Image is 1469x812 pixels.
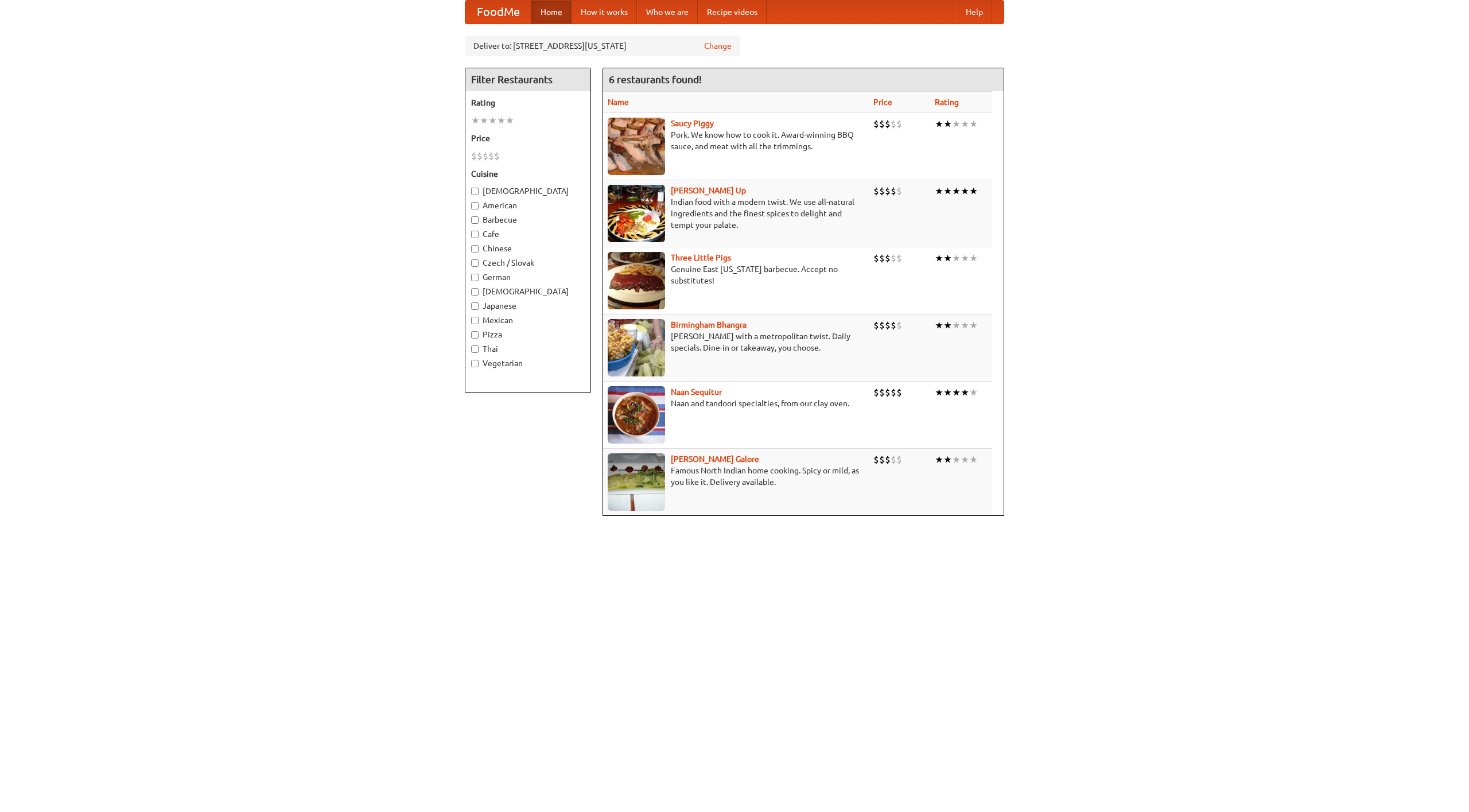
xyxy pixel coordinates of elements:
[885,453,891,466] li: $
[471,257,585,269] label: Czech / Slovak
[885,252,891,265] li: $
[961,386,969,399] li: ★
[969,453,978,466] li: ★
[961,185,969,197] li: ★
[483,150,488,162] li: $
[465,36,740,56] div: Deliver to: [STREET_ADDRESS][US_STATE]
[969,386,978,399] li: ★
[885,319,891,332] li: $
[471,243,585,254] label: Chinese
[891,118,896,130] li: $
[471,317,479,324] input: Mexican
[935,185,943,197] li: ★
[896,453,902,466] li: $
[943,252,952,265] li: ★
[952,118,961,130] li: ★
[952,453,961,466] li: ★
[935,252,943,265] li: ★
[471,286,585,297] label: [DEMOGRAPHIC_DATA]
[891,185,896,197] li: $
[494,150,500,162] li: $
[957,1,992,24] a: Help
[471,114,480,127] li: ★
[608,118,665,175] img: saucy.jpg
[488,114,497,127] li: ★
[891,252,896,265] li: $
[608,252,665,309] img: littlepigs.jpg
[471,150,477,162] li: $
[471,188,479,195] input: [DEMOGRAPHIC_DATA]
[609,74,702,85] ng-pluralize: 6 restaurants found!
[879,252,885,265] li: $
[671,454,759,464] a: [PERSON_NAME] Galore
[969,252,978,265] li: ★
[608,453,665,511] img: currygalore.jpg
[471,133,585,144] h5: Price
[471,331,479,339] input: Pizza
[471,360,479,367] input: Vegetarian
[471,343,585,355] label: Thai
[608,185,665,242] img: curryup.jpg
[891,319,896,332] li: $
[471,300,585,312] label: Japanese
[471,200,585,211] label: American
[671,186,746,195] a: [PERSON_NAME] Up
[471,274,479,281] input: German
[935,453,943,466] li: ★
[961,319,969,332] li: ★
[969,118,978,130] li: ★
[471,168,585,180] h5: Cuisine
[935,319,943,332] li: ★
[471,358,585,369] label: Vegetarian
[879,386,885,399] li: $
[952,319,961,332] li: ★
[471,271,585,283] label: German
[879,185,885,197] li: $
[471,97,585,108] h5: Rating
[497,114,506,127] li: ★
[471,302,479,310] input: Japanese
[671,387,722,397] a: Naan Sequitur
[608,319,665,376] img: bhangra.jpg
[471,329,585,340] label: Pizza
[885,118,891,130] li: $
[879,453,885,466] li: $
[671,253,731,262] a: Three Little Pigs
[480,114,488,127] li: ★
[952,386,961,399] li: ★
[506,114,514,127] li: ★
[637,1,698,24] a: Who we are
[471,231,479,238] input: Cafe
[465,68,590,91] h4: Filter Restaurants
[952,252,961,265] li: ★
[896,386,902,399] li: $
[891,386,896,399] li: $
[873,185,879,197] li: $
[608,98,629,107] a: Name
[671,320,747,329] a: Birmingham Bhangra
[896,252,902,265] li: $
[698,1,767,24] a: Recipe videos
[471,185,585,197] label: [DEMOGRAPHIC_DATA]
[969,185,978,197] li: ★
[873,98,892,107] a: Price
[704,40,732,52] a: Change
[879,319,885,332] li: $
[471,202,479,209] input: American
[608,331,864,353] p: [PERSON_NAME] with a metropolitan twist. Daily specials. Dine-in or takeaway, you choose.
[879,118,885,130] li: $
[531,1,572,24] a: Home
[471,214,585,226] label: Barbecue
[608,196,864,231] p: Indian food with a modern twist. We use all-natural ingredients and the finest spices to delight ...
[943,118,952,130] li: ★
[608,129,864,152] p: Pork. We know how to cook it. Award-winning BBQ sauce, and meat with all the trimmings.
[671,119,714,128] a: Saucy Piggy
[873,319,879,332] li: $
[896,118,902,130] li: $
[935,98,959,107] a: Rating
